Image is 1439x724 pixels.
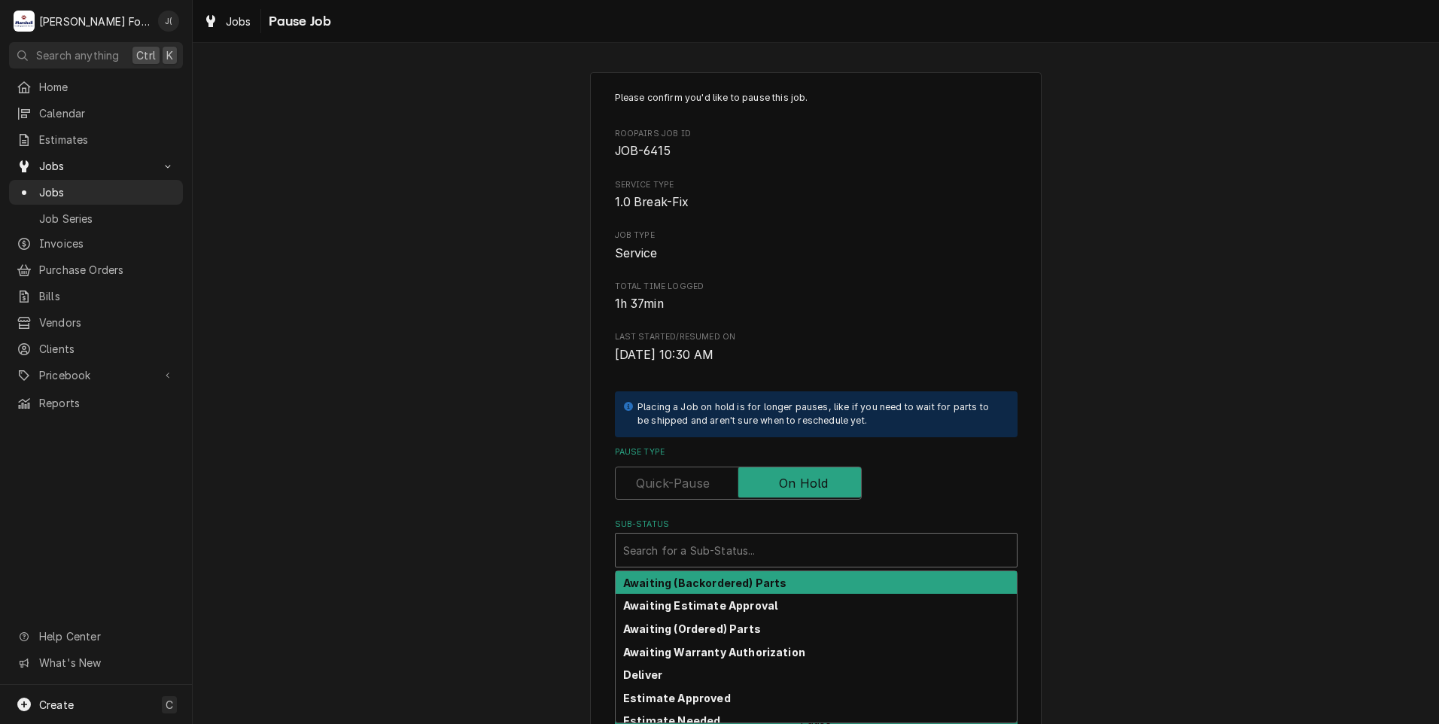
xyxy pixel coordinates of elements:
[615,331,1018,343] span: Last Started/Resumed On
[615,91,1018,674] div: Job Pause Form
[197,9,257,34] a: Jobs
[615,195,689,209] span: 1.0 Break-Fix
[39,315,175,330] span: Vendors
[14,11,35,32] div: Marshall Food Equipment Service's Avatar
[615,446,1018,500] div: Pause Type
[39,184,175,200] span: Jobs
[166,697,173,713] span: C
[615,179,1018,191] span: Service Type
[39,367,153,383] span: Pricebook
[39,262,175,278] span: Purchase Orders
[623,622,761,635] strong: Awaiting (Ordered) Parts
[615,193,1018,211] span: Service Type
[39,105,175,121] span: Calendar
[39,628,174,644] span: Help Center
[615,281,1018,293] span: Total Time Logged
[39,288,175,304] span: Bills
[39,655,174,671] span: What's New
[9,231,183,256] a: Invoices
[39,698,74,711] span: Create
[615,230,1018,262] div: Job Type
[39,211,175,227] span: Job Series
[39,236,175,251] span: Invoices
[9,127,183,152] a: Estimates
[637,400,1002,428] div: Placing a Job on hold is for longer pauses, like if you need to wait for parts to be shipped and ...
[623,599,777,612] strong: Awaiting Estimate Approval
[615,346,1018,364] span: Last Started/Resumed On
[615,142,1018,160] span: Roopairs Job ID
[615,297,664,311] span: 1h 37min
[615,179,1018,211] div: Service Type
[39,395,175,411] span: Reports
[264,11,331,32] span: Pause Job
[158,11,179,32] div: Jeff Debigare (109)'s Avatar
[9,391,183,415] a: Reports
[39,341,175,357] span: Clients
[226,14,251,29] span: Jobs
[14,11,35,32] div: M
[9,336,183,361] a: Clients
[9,257,183,282] a: Purchase Orders
[9,650,183,675] a: Go to What's New
[615,144,671,158] span: JOB-6415
[615,331,1018,364] div: Last Started/Resumed On
[158,11,179,32] div: J(
[615,519,1018,531] label: Sub-Status
[39,158,153,174] span: Jobs
[615,128,1018,140] span: Roopairs Job ID
[623,692,731,704] strong: Estimate Approved
[615,230,1018,242] span: Job Type
[39,14,150,29] div: [PERSON_NAME] Food Equipment Service
[136,47,156,63] span: Ctrl
[615,281,1018,313] div: Total Time Logged
[615,295,1018,313] span: Total Time Logged
[615,91,1018,105] p: Please confirm you'd like to pause this job.
[39,132,175,148] span: Estimates
[623,668,662,681] strong: Deliver
[39,79,175,95] span: Home
[9,206,183,231] a: Job Series
[9,101,183,126] a: Calendar
[9,75,183,99] a: Home
[9,154,183,178] a: Go to Jobs
[615,446,1018,458] label: Pause Type
[9,310,183,335] a: Vendors
[166,47,173,63] span: K
[615,519,1018,567] div: Sub-Status
[9,284,183,309] a: Bills
[615,348,713,362] span: [DATE] 10:30 AM
[36,47,119,63] span: Search anything
[615,245,1018,263] span: Job Type
[615,246,658,260] span: Service
[9,363,183,388] a: Go to Pricebook
[623,646,805,659] strong: Awaiting Warranty Authorization
[623,576,786,589] strong: Awaiting (Backordered) Parts
[9,180,183,205] a: Jobs
[615,128,1018,160] div: Roopairs Job ID
[9,624,183,649] a: Go to Help Center
[9,42,183,68] button: Search anythingCtrlK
